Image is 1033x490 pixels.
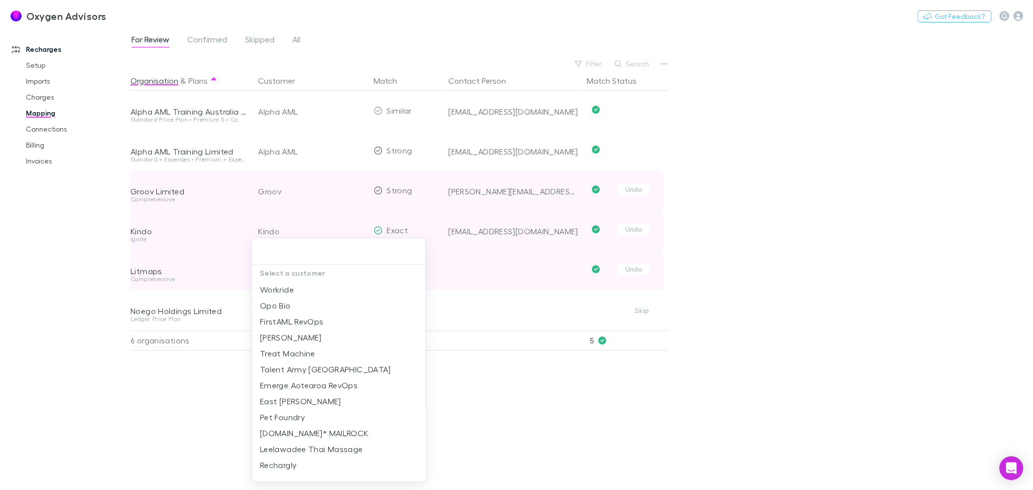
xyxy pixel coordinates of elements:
li: Workride [252,282,425,298]
li: Pet Foundry [252,409,425,425]
li: Opo Bio [252,298,425,314]
div: Open Intercom Messenger [999,456,1023,480]
li: Talent Army Wellington [252,473,425,489]
li: Treat Machine [252,345,425,361]
li: [PERSON_NAME] [252,329,425,345]
li: Emerge Aotearoa RevOps [252,377,425,393]
li: Rechargly [252,457,425,473]
li: East [PERSON_NAME] [252,393,425,409]
li: FirstAML RevOps [252,314,425,329]
li: [DOMAIN_NAME]* MAILROCK [252,425,425,441]
p: Select a customer [252,265,425,282]
li: Talent Army [GEOGRAPHIC_DATA] [252,361,425,377]
li: Leelawadee Thai Massage [252,441,425,457]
